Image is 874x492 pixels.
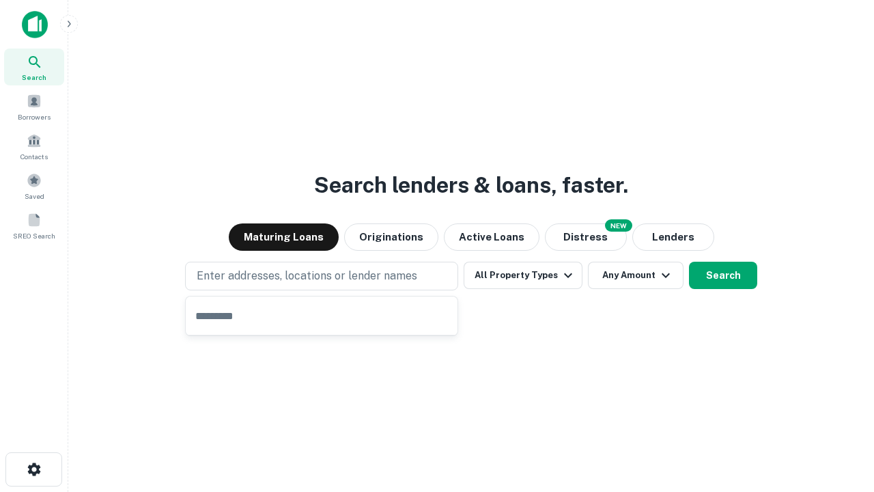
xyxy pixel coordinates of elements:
a: Saved [4,167,64,204]
button: Enter addresses, locations or lender names [185,262,458,290]
button: All Property Types [464,262,582,289]
a: Search [4,49,64,85]
button: Lenders [632,223,714,251]
span: Saved [25,191,44,202]
span: SREO Search [13,230,55,241]
button: Any Amount [588,262,683,289]
img: capitalize-icon.png [22,11,48,38]
a: Contacts [4,128,64,165]
span: Search [22,72,46,83]
button: Originations [344,223,438,251]
div: NEW [605,219,632,232]
p: Enter addresses, locations or lender names [197,268,417,284]
button: Search [689,262,757,289]
span: Borrowers [18,111,51,122]
a: Borrowers [4,88,64,125]
button: Search distressed loans with lien and other non-mortgage details. [545,223,627,251]
span: Contacts [20,151,48,162]
button: Maturing Loans [229,223,339,251]
button: Active Loans [444,223,539,251]
h3: Search lenders & loans, faster. [314,169,628,202]
iframe: Chat Widget [806,383,874,448]
a: SREO Search [4,207,64,244]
